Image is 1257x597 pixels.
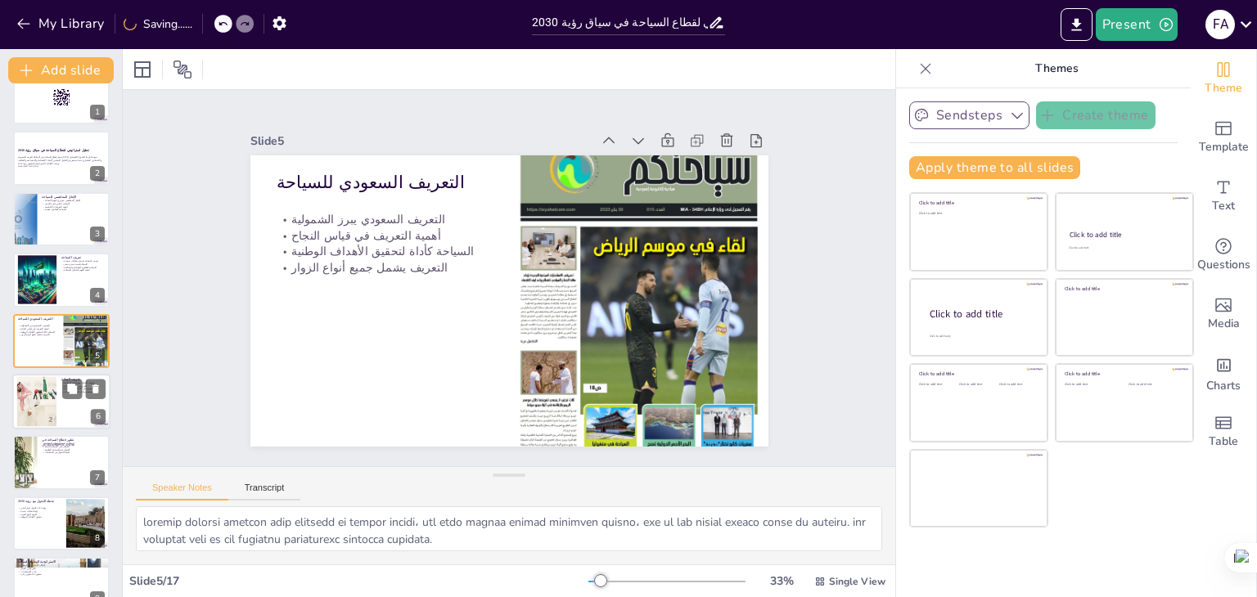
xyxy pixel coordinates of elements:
button: My Library [12,11,111,37]
p: السياحة كظاهرة معقدة [42,208,105,211]
div: 1 [13,70,110,124]
p: التعريف السعودي يبرز الشمولية [276,211,483,227]
span: Theme [1205,79,1242,97]
p: التصنيف يساعد في جمع البيانات [61,390,106,393]
p: التعريف السعودي للسياحة [276,170,483,195]
p: السياحة كأداة لتحقيق الأهداف الوطنية [18,330,56,334]
p: أهمية الفهم الشامل للسياحة [61,269,105,272]
div: Add text boxes [1191,167,1256,226]
div: Saving...... [124,16,192,32]
p: السياحة كظاهرة اقتصادية واجتماعية [61,266,105,269]
div: https://cdn.sendsteps.com/images/logo/sendsteps_logo_white.pnghttps://cdn.sendsteps.com/images/lo... [13,131,110,185]
p: تحقيق الأهداف الوطنية [18,515,61,518]
span: Position [173,60,192,79]
div: Add charts and graphs [1191,343,1256,402]
div: Click to add text [919,212,1036,216]
strong: تحليل استراتيجي لقطاع السياحة في سياق رؤية 2030 [18,148,89,152]
p: تعريف السائح مهم لفهم السياحة [61,381,106,384]
p: تعريف السياحة يشمل تفاعلات متعددة [61,260,105,263]
p: التركيز على السياحة الدينية [42,446,105,449]
button: Create theme [1036,101,1156,129]
p: تعريف السياحة [61,255,105,260]
span: Text [1212,197,1235,215]
p: يمثل قطاع السياحة في المملكة العربية السعودية [DATE] نموذجًا فريدًا للتحول الاقتصادي والاجتماعي ا... [18,155,105,164]
div: 2 [90,166,105,181]
div: Add ready made slides [1191,108,1256,167]
p: تحقيق 150 مليون زيارة [18,573,105,577]
div: Click to add title [1065,285,1182,292]
p: الفرق بين الزائر والسائح [61,384,106,388]
p: التعريف يشمل جميع أنواع الزوار [18,333,56,336]
div: Add images, graphics, shapes or video [1191,285,1256,343]
div: Click to add title [1070,230,1178,240]
p: أهمية النهج الفريد [18,513,61,516]
button: F A [1205,8,1235,41]
div: 5 [90,348,105,363]
span: Table [1209,433,1238,451]
p: مرحلتان رئيسيتان لتطور السياحة [42,442,105,446]
div: 33 % [762,573,801,589]
div: Slide 5 / 17 [129,573,588,589]
p: السياحة ليست مجرد سفر [61,263,105,267]
div: F A [1205,10,1235,39]
button: Speaker Notes [136,483,228,500]
div: Change the overall theme [1191,49,1256,108]
p: التعريف السعودي يبرز الشمولية [18,324,56,327]
div: Click to add body [930,334,1033,338]
button: Transcript [228,483,301,500]
div: https://cdn.sendsteps.com/images/logo/sendsteps_logo_white.pnghttps://cdn.sendsteps.com/images/lo... [13,192,110,246]
p: أهمية التعريف في قياس النجاح [276,227,483,244]
div: https://cdn.sendsteps.com/images/logo/sendsteps_logo_white.pnghttps://cdn.sendsteps.com/images/lo... [13,314,110,368]
span: Questions [1197,256,1250,274]
p: الاستراتيجية الوطنية للسياحة [18,559,105,564]
p: أهداف الاستراتيجية الوطنية [18,564,105,568]
div: Layout [129,56,155,83]
div: Click to add text [1069,246,1178,250]
p: Generated with [URL] [18,164,105,168]
p: السياحة تتجاوز مجرد السفر [42,202,105,205]
button: Add slide [8,57,114,83]
button: Apply theme to all slides [909,156,1080,179]
p: جذب الاستثمارات [18,570,105,573]
button: Duplicate Slide [62,379,82,398]
div: Click to add title [919,200,1036,206]
p: رؤية 2030 كتحول استراتيجي [18,506,61,509]
div: Click to add text [959,383,996,387]
div: https://cdn.sendsteps.com/images/logo/sendsteps_logo_white.pnghttps://cdn.sendsteps.com/images/lo... [12,374,110,429]
div: 6 [91,409,106,424]
p: Themes [939,49,1174,88]
button: Present [1096,8,1178,41]
div: Click to add title [1065,370,1182,377]
p: السياحة كأداة لتحقيق الأهداف الوطنية [276,244,483,260]
span: Charts [1206,377,1241,395]
div: 8 [13,496,110,550]
div: Click to add title [919,370,1036,377]
div: 7 [13,435,110,489]
p: أهمية التعريف في قياس النجاح [18,327,56,330]
span: Single View [829,575,885,588]
div: 4 [90,288,105,303]
button: Delete Slide [86,379,106,398]
div: Click to add text [1065,383,1116,387]
p: تطور قطاع السياحة في ال[GEOGRAPHIC_DATA] [42,438,105,447]
p: تعريف السائح [61,377,106,382]
p: التعريف يشمل جميع أنواع الزوار [276,259,483,276]
p: التحول نحو السياحة العالمية [42,448,105,451]
p: أهمية التحول في السياسات [42,451,105,455]
div: Get real-time input from your audience [1191,226,1256,285]
span: Template [1199,138,1249,156]
div: 3 [90,227,105,241]
p: نقطة التحول مع رؤية 2030 [18,499,61,504]
p: أهمية التعريف في السياسات السياحية [61,388,106,391]
div: 8 [90,531,105,545]
p: الإطار المفاهيمي ضروري لفهم السياحة [42,199,105,202]
div: Click to add text [919,383,956,387]
button: Sendsteps [909,101,1029,129]
div: Click to add text [999,383,1036,387]
div: https://cdn.sendsteps.com/images/logo/sendsteps_logo_white.pnghttps://cdn.sendsteps.com/images/lo... [13,253,110,307]
div: 7 [90,470,105,485]
span: Media [1208,315,1240,333]
div: Slide 5 [250,132,592,148]
input: Insert title [532,11,708,34]
div: Click to add title [930,307,1034,321]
